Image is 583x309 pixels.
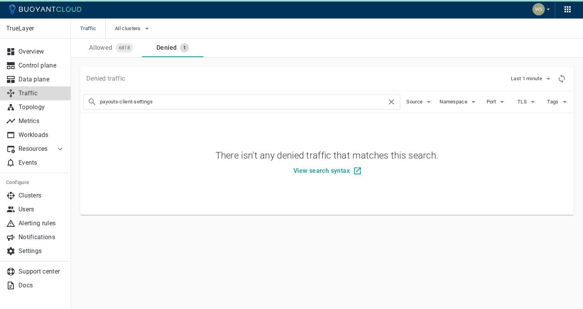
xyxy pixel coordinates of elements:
button: Namespace [440,96,478,108]
p: Overview [19,48,65,56]
h4: View search syntax [293,167,350,175]
button: All clusters [115,23,152,34]
p: Users [19,206,65,213]
p: Denied traffic [86,75,125,83]
h3: There isn't any denied traffic that matches this search. [216,150,439,161]
p: Resources [19,145,49,153]
p: Traffic [19,89,65,97]
button: Last 1 minute [511,73,553,84]
p: Topology [19,103,65,111]
h5: Configure [6,179,65,186]
button: TLS [515,96,540,108]
span: Namespace [440,99,469,105]
span: Traffic [80,19,105,39]
span: 1 [180,45,189,51]
span: All clusters [115,25,142,32]
p: Settings [19,247,65,255]
a: Denied1 [142,39,204,57]
span: TLS [517,99,528,105]
span: Tags [547,99,560,105]
p: Clusters [19,192,65,199]
button: View search syntax [290,164,364,178]
p: Events [19,159,65,167]
a: Allowed6818 [80,39,142,57]
div: Denied [153,41,177,52]
img: Weichung Shaw [532,3,545,15]
button: Tags [546,96,571,108]
p: Notifications [19,233,65,241]
p: Data plane [19,76,65,83]
span: Source [406,99,424,105]
input: Search [100,96,387,107]
button: Port [484,96,509,108]
p: Docs [19,282,65,289]
span: Last 1 minute [511,76,544,82]
div: Refresh metrics [556,73,568,84]
span: 6818 [116,45,133,51]
p: Support center [19,268,65,275]
p: Alerting rules [19,220,65,227]
p: TrueLayer [6,25,64,32]
span: Port [487,99,497,105]
p: Workloads [19,131,65,139]
div: Allowed [86,41,113,52]
p: Control plane [19,62,65,69]
p: Metrics [19,117,65,125]
button: Source [406,96,433,108]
